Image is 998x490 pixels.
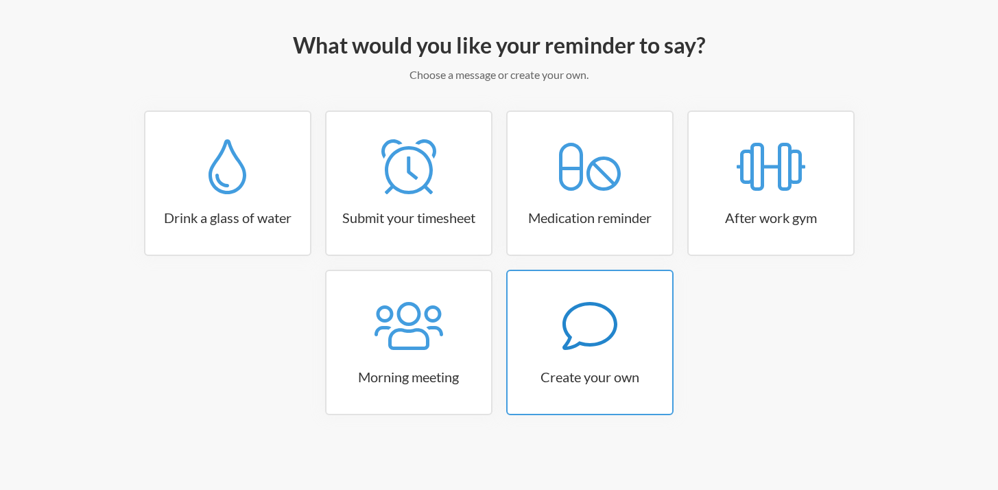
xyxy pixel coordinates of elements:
h3: After work gym [689,208,853,227]
h2: What would you like your reminder to say? [102,31,897,60]
h3: Morning meeting [326,367,491,386]
p: Choose a message or create your own. [102,67,897,83]
h3: Drink a glass of water [145,208,310,227]
h3: Medication reminder [508,208,672,227]
h3: Submit your timesheet [326,208,491,227]
h3: Create your own [508,367,672,386]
